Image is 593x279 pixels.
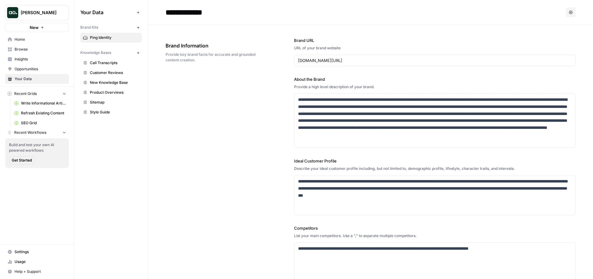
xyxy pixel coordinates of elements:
[90,80,139,85] span: New Knowledge Base
[30,24,39,31] span: New
[12,158,32,163] span: Get Started
[166,52,259,63] span: Provide key brand facts for accurate and grounded content creation.
[5,247,69,257] a: Settings
[5,44,69,54] a: Browse
[80,78,142,88] a: New Knowledge Base
[15,37,66,42] span: Home
[5,128,69,137] button: Recent Workflows
[80,58,142,68] a: Call Transcripts
[14,130,46,135] span: Recent Workflows
[5,74,69,84] a: Your Data
[9,156,35,164] button: Get Started
[298,57,572,64] input: www.sundaysoccer.com
[80,33,142,43] a: Ping Identity
[166,42,259,49] span: Brand Information
[294,225,576,231] label: Competitors
[15,56,66,62] span: Insights
[80,68,142,78] a: Customer Reviews
[90,60,139,66] span: Call Transcripts
[90,90,139,95] span: Product Overviews
[5,267,69,277] button: Help + Support
[11,98,69,108] a: Write Informational Article
[5,64,69,74] a: Opportunities
[15,259,66,265] span: Usage
[90,109,139,115] span: Style Guide
[5,54,69,64] a: Insights
[11,118,69,128] a: SEO Grid
[5,23,69,32] button: New
[90,35,139,40] span: Ping Identity
[11,108,69,118] a: Refresh Existing Content
[90,100,139,105] span: Sitemap
[5,89,69,98] button: Recent Grids
[7,7,18,18] img: Zoe Jessup Logo
[5,35,69,44] a: Home
[80,9,134,16] span: Your Data
[294,37,576,43] label: Brand URL
[21,10,58,16] span: [PERSON_NAME]
[294,45,576,51] div: URL of your brand website
[21,120,66,126] span: SEO Grid
[80,50,111,55] span: Knowledge Bases
[5,5,69,20] button: Workspace: Zoe Jessup
[14,91,37,96] span: Recent Grids
[294,84,576,90] div: Provide a high level description of your brand.
[90,70,139,76] span: Customer Reviews
[21,101,66,106] span: Write Informational Article
[294,166,576,171] div: Describe your ideal customer profile including, but not limited to, demographic profile, lifestyl...
[15,269,66,274] span: Help + Support
[80,88,142,97] a: Product Overviews
[294,76,576,82] label: About the Brand
[21,110,66,116] span: Refresh Existing Content
[294,233,576,239] div: List your main competitors. Use a "," to separate multiple competitors.
[15,249,66,255] span: Settings
[15,66,66,72] span: Opportunities
[9,142,65,153] span: Build and test your own AI powered workflows
[5,257,69,267] a: Usage
[80,25,98,30] span: Brand Kits
[294,158,576,164] label: Ideal Customer Profile
[15,47,66,52] span: Browse
[80,107,142,117] a: Style Guide
[15,76,66,82] span: Your Data
[80,97,142,107] a: Sitemap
